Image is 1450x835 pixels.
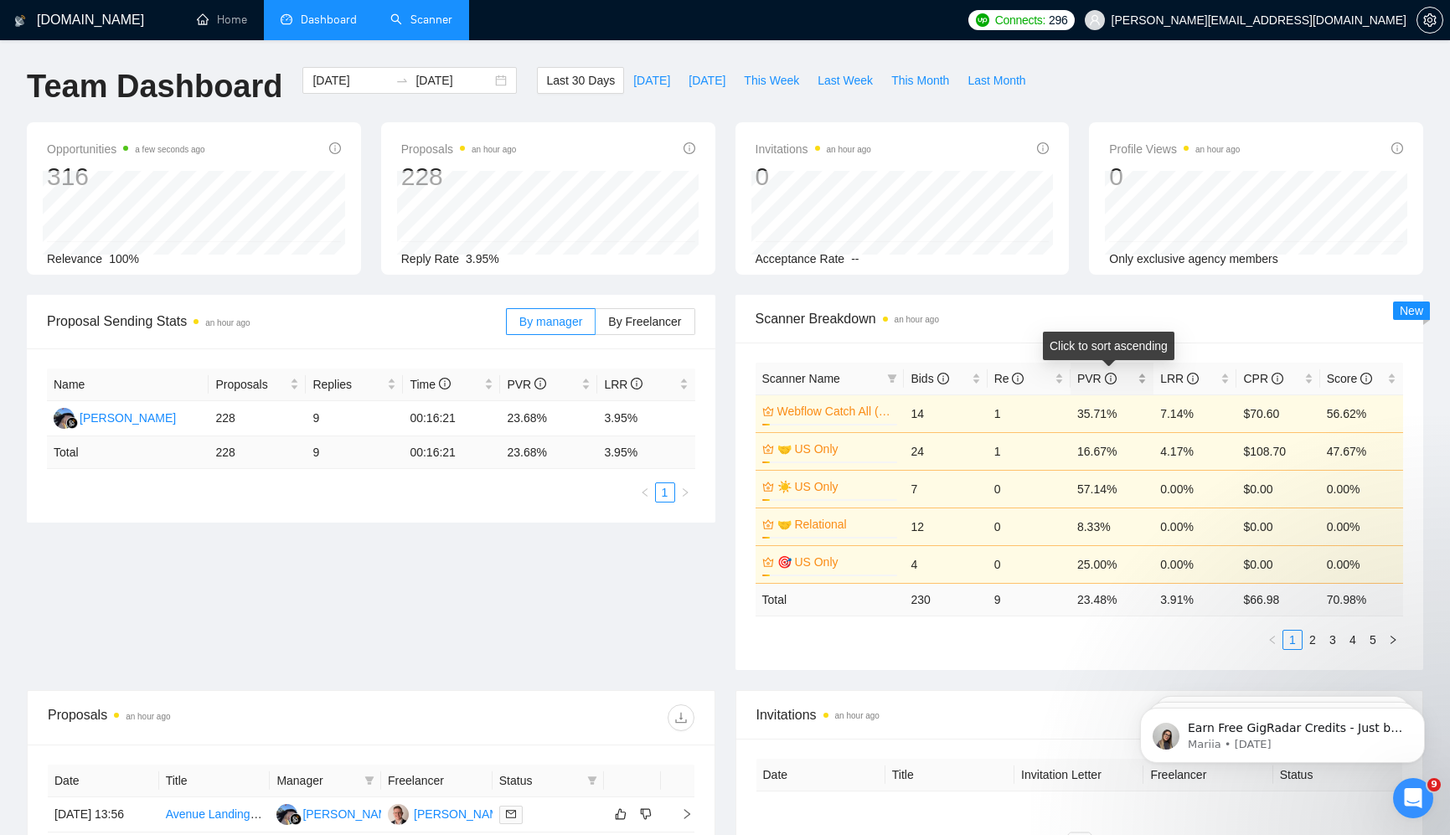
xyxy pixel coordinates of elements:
span: info-circle [1037,142,1049,154]
a: 1 [1283,631,1302,649]
button: left [635,482,655,503]
span: CPR [1243,372,1282,385]
img: gigradar-bm.png [290,813,302,825]
td: 4 [904,545,987,583]
td: 0.00% [1153,508,1236,545]
span: crown [762,481,774,492]
a: homeHome [197,13,247,27]
span: right [668,808,693,820]
img: AA [54,408,75,429]
li: 5 [1363,630,1383,650]
th: Replies [306,369,403,401]
span: crown [762,405,774,417]
th: Date [48,765,159,797]
span: info-circle [1187,373,1199,384]
span: Last Month [968,71,1025,90]
span: info-circle [439,378,451,389]
button: left [1262,630,1282,650]
a: AA[PERSON_NAME] [54,410,176,424]
span: info-circle [329,142,341,154]
img: upwork-logo.png [976,13,989,27]
td: 00:16:21 [403,436,500,469]
iframe: Intercom live chat [1393,778,1433,818]
span: user [1089,14,1101,26]
a: ZZ[PERSON_NAME] [388,807,510,820]
div: [PERSON_NAME] [414,805,510,823]
span: Scanner Breakdown [756,308,1404,329]
span: New [1400,304,1423,317]
span: Only exclusive agency members [1109,252,1278,265]
span: crown [762,443,774,455]
span: Dashboard [301,13,357,27]
span: filter [361,768,378,793]
button: Last 30 Days [537,67,624,94]
button: Last Week [808,67,882,94]
span: LRR [604,378,642,391]
span: Profile Views [1109,139,1240,159]
button: download [668,704,694,731]
span: info-circle [1360,373,1372,384]
span: [DATE] [633,71,670,90]
span: Status [499,771,581,790]
div: 228 [401,161,517,193]
th: Title [885,759,1014,791]
span: Invitations [756,704,1403,725]
td: 24 [904,432,987,470]
a: 🎯 US Only [777,553,895,571]
input: End date [415,71,492,90]
td: 9 [306,436,403,469]
span: swap-right [395,74,409,87]
span: Time [410,378,450,391]
span: info-circle [631,378,642,389]
li: Previous Page [635,482,655,503]
td: 7.14% [1153,394,1236,432]
td: 35.71% [1071,394,1153,432]
span: Connects: [995,11,1045,29]
li: Next Page [675,482,695,503]
th: Date [756,759,885,791]
td: Avenue Landing Page [159,797,271,832]
td: 1 [988,394,1071,432]
button: right [675,482,695,503]
span: Score [1327,372,1372,385]
span: filter [584,768,601,793]
button: [DATE] [679,67,735,94]
img: ZZ [388,804,409,825]
time: an hour ago [895,315,939,324]
time: a few seconds ago [135,145,204,154]
time: an hour ago [1195,145,1240,154]
span: Scanner Name [762,372,840,385]
a: 2 [1303,631,1322,649]
td: 1 [988,432,1071,470]
td: 70.98 % [1320,583,1403,616]
button: dislike [636,804,656,824]
td: 3.95% [597,401,694,436]
td: $0.00 [1236,508,1319,545]
td: Total [756,583,905,616]
th: Title [159,765,271,797]
td: 0 [988,508,1071,545]
td: 23.48 % [1071,583,1153,616]
span: LRR [1160,372,1199,385]
span: Replies [312,375,384,394]
th: Manager [270,765,381,797]
button: This Month [882,67,958,94]
span: info-circle [1105,373,1117,384]
span: 100% [109,252,139,265]
th: Invitation Letter [1014,759,1143,791]
span: By Freelancer [608,315,681,328]
span: -- [851,252,859,265]
td: 25.00% [1071,545,1153,583]
span: left [640,487,650,497]
td: 56.62% [1320,394,1403,432]
span: dislike [640,807,652,821]
th: Name [47,369,209,401]
div: Click to sort ascending [1043,332,1174,360]
time: an hour ago [205,318,250,327]
span: filter [364,776,374,786]
span: filter [587,776,597,786]
a: ☀️ US Only [777,477,895,496]
time: an hour ago [835,711,880,720]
